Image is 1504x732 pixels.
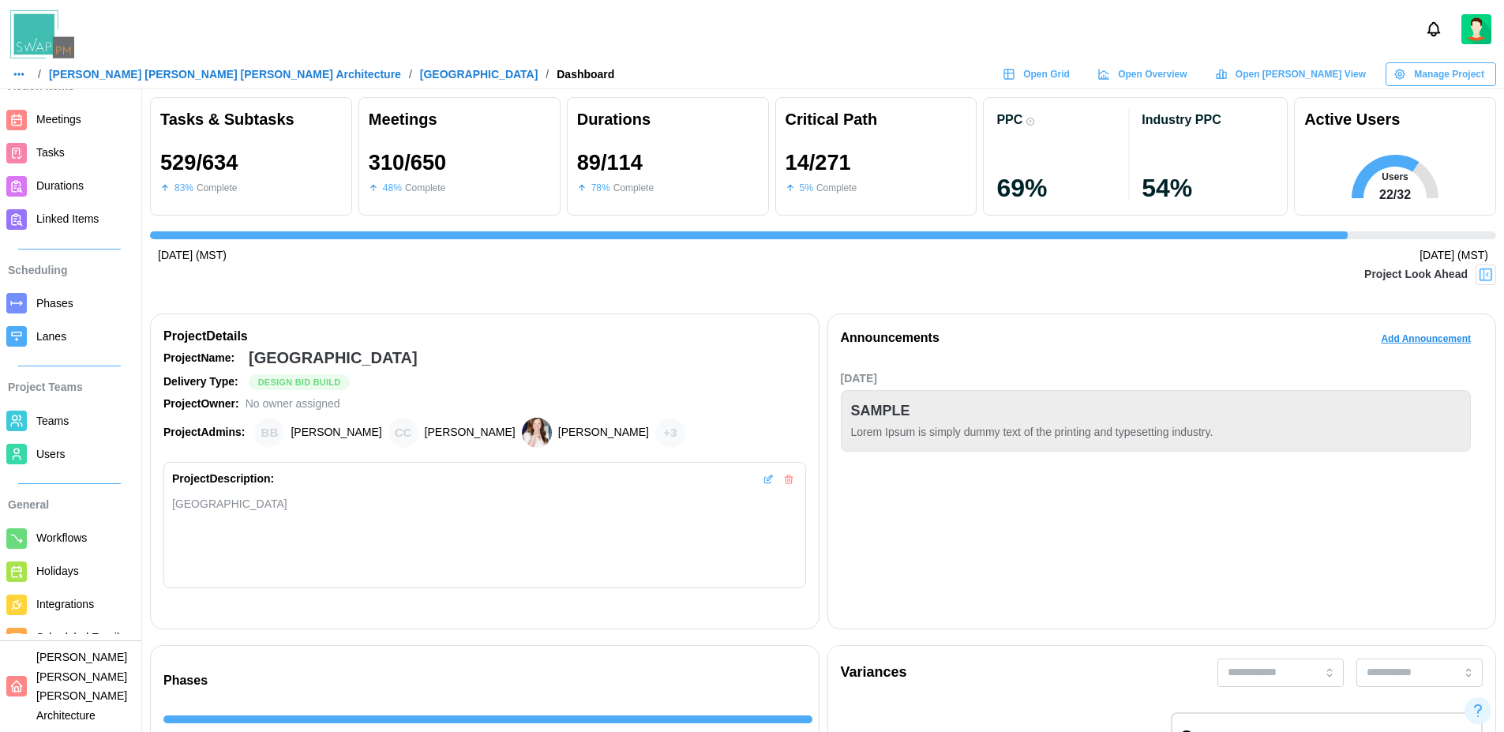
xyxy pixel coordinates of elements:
div: 89 / 114 [577,151,643,175]
div: [PERSON_NAME] [291,424,381,441]
div: 5 % [800,181,813,196]
div: Durations [577,107,759,132]
div: Lorem Ipsum is simply dummy text of the printing and typesetting industry. [851,424,1461,441]
div: Tasks & Subtasks [160,107,342,132]
div: Project Look Ahead [1364,266,1468,283]
a: Zulqarnain Khalil [1461,14,1491,44]
div: Phases [163,671,812,691]
img: Heather Bemis [522,418,552,448]
div: / [409,69,412,80]
div: [DATE] (MST) [158,247,227,265]
div: 78 % [591,181,610,196]
div: Industry PPC [1142,112,1221,127]
strong: Project Admins: [163,426,245,438]
a: Open Grid [995,62,1082,86]
div: SAMPLE [851,400,910,422]
div: [PERSON_NAME] [425,424,516,441]
div: Variances [841,662,907,684]
div: Brian Baldwin [254,418,284,448]
div: Delivery Type: [163,374,242,391]
div: Project Name: [163,350,242,367]
div: Project Details [163,327,806,347]
span: Durations [36,179,84,192]
div: Complete [197,181,237,196]
span: Open [PERSON_NAME] View [1236,63,1366,85]
div: / [546,69,549,80]
div: Announcements [841,328,940,348]
div: Critical Path [786,107,967,132]
div: No owner assigned [246,396,340,413]
span: Tasks [36,146,65,159]
div: Meetings [369,107,550,132]
div: [GEOGRAPHIC_DATA] [249,346,418,370]
div: 83 % [174,181,193,196]
div: / [38,69,41,80]
div: [DATE] (MST) [1420,247,1488,265]
span: Manage Project [1414,63,1484,85]
span: Teams [36,415,69,427]
div: 48 % [383,181,402,196]
div: + 3 [655,418,685,448]
button: Notifications [1420,16,1447,43]
span: Lanes [36,330,66,343]
img: Project Look Ahead Button [1478,267,1494,283]
span: [PERSON_NAME] [PERSON_NAME] [PERSON_NAME] Architecture [36,651,127,722]
span: Design Bid Build [258,375,341,389]
div: Complete [405,181,445,196]
span: Integrations [36,598,94,610]
span: Open Grid [1023,63,1070,85]
div: 529 / 634 [160,151,238,175]
strong: Project Owner: [163,397,239,410]
div: Project Description: [172,471,274,488]
span: Holidays [36,565,79,577]
a: Open [PERSON_NAME] View [1207,62,1378,86]
button: Manage Project [1386,62,1496,86]
img: Swap PM Logo [10,10,74,58]
span: Workflows [36,531,87,544]
span: Add Announcement [1381,328,1471,350]
div: 54 % [1142,175,1274,201]
span: Open Overview [1118,63,1187,85]
a: [PERSON_NAME] [PERSON_NAME] [PERSON_NAME] Architecture [49,69,401,80]
div: PPC [996,112,1022,127]
span: Scheduled Emails [36,631,125,644]
img: 2Q== [1461,14,1491,44]
div: Chris Cosenza [388,418,418,448]
span: Meetings [36,113,81,126]
div: 69 % [996,175,1129,201]
div: [PERSON_NAME] [558,424,649,441]
div: [DATE] [841,370,1472,388]
div: [GEOGRAPHIC_DATA] [172,496,797,512]
span: Linked Items [36,212,99,225]
div: Complete [816,181,857,196]
span: Phases [36,297,73,310]
a: [GEOGRAPHIC_DATA] [420,69,538,80]
div: Dashboard [557,69,614,80]
div: 310 / 650 [369,151,446,175]
a: Open Overview [1090,62,1199,86]
span: Users [36,448,66,460]
div: 14 / 271 [786,151,851,175]
button: Add Announcement [1369,327,1483,351]
div: Complete [613,181,654,196]
div: Active Users [1304,107,1400,132]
